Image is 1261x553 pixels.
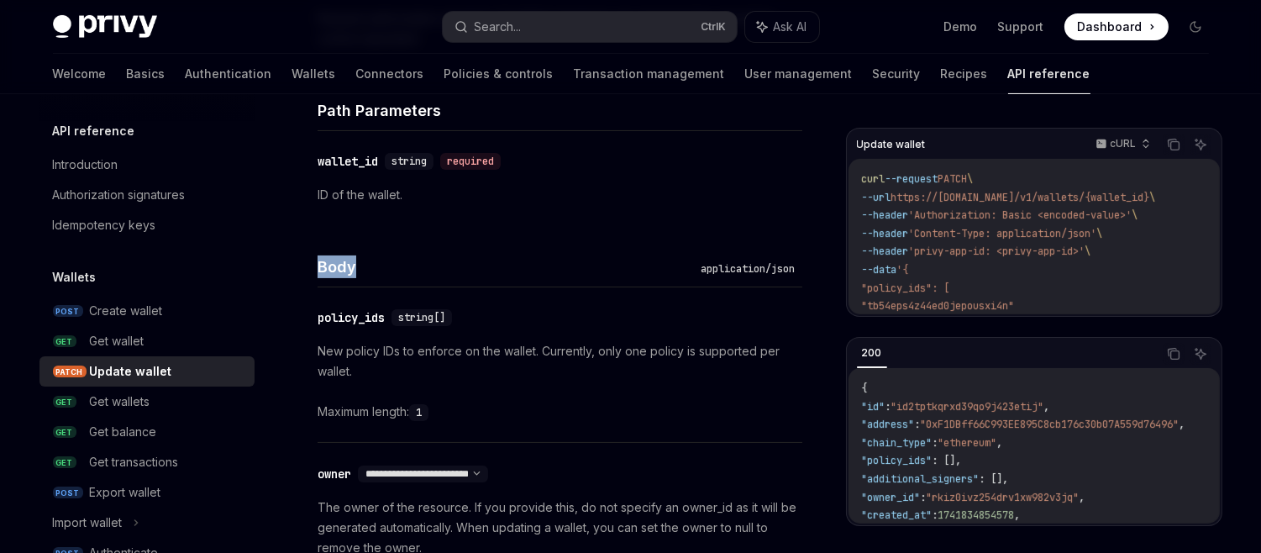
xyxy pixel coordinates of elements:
[857,343,887,363] div: 200
[862,436,933,450] span: "chain_type"
[915,418,921,431] span: :
[39,447,255,477] a: GETGet transactions
[444,54,554,94] a: Policies & controls
[997,436,1003,450] span: ,
[885,172,938,186] span: --request
[53,215,156,235] div: Idempotency keys
[980,472,1009,486] span: : [],
[1085,245,1091,258] span: \
[695,261,802,277] div: application/json
[90,392,150,412] div: Get wallets
[862,245,909,258] span: --header
[862,400,885,413] span: "id"
[318,185,802,205] p: ID of the wallet.
[862,454,933,467] span: "policy_ids"
[862,227,909,240] span: --header
[292,54,336,94] a: Wallets
[53,185,186,205] div: Authorization signatures
[862,172,885,186] span: curl
[941,54,988,94] a: Recipes
[862,191,891,204] span: --url
[90,422,157,442] div: Get balance
[53,487,83,499] span: POST
[39,387,255,417] a: GETGet wallets
[1086,130,1158,159] button: cURL
[933,436,938,450] span: :
[318,99,802,122] h4: Path Parameters
[53,335,76,348] span: GET
[1163,343,1185,365] button: Copy the contents from the code block
[53,305,83,318] span: POST
[938,172,968,186] span: PATCH
[391,155,427,168] span: string
[933,508,938,522] span: :
[1132,208,1138,222] span: \
[927,491,1080,504] span: "rkiz0ivz254drv1xw982v3jq"
[862,472,980,486] span: "additional_signers"
[921,418,1180,431] span: "0xF1DBff66C993EE895C8cb176c30b07A559d76496"
[921,491,927,504] span: :
[53,396,76,408] span: GET
[862,508,933,522] span: "created_at"
[1190,134,1211,155] button: Ask AI
[186,54,272,94] a: Authentication
[39,356,255,387] a: PATCHUpdate wallet
[318,309,385,326] div: policy_ids
[90,482,161,503] div: Export wallet
[862,299,1015,313] span: "tb54eps4z44ed0jepousxi4n"
[39,326,255,356] a: GETGet wallet
[1064,13,1169,40] a: Dashboard
[857,138,926,151] span: Update wallet
[862,418,915,431] span: "address"
[862,282,950,295] span: "policy_ids": [
[1078,18,1143,35] span: Dashboard
[909,208,1132,222] span: 'Authorization: Basic <encoded-value>'
[127,54,166,94] a: Basics
[1111,137,1137,150] p: cURL
[39,296,255,326] a: POSTCreate wallet
[318,466,351,482] div: owner
[862,491,921,504] span: "owner_id"
[440,153,501,170] div: required
[1150,191,1156,204] span: \
[398,311,445,324] span: string[]
[701,20,727,34] span: Ctrl K
[968,172,974,186] span: \
[39,150,255,180] a: Introduction
[39,477,255,508] a: POSTExport wallet
[873,54,921,94] a: Security
[53,121,135,141] h5: API reference
[1182,13,1209,40] button: Toggle dark mode
[862,382,868,395] span: {
[862,263,897,276] span: --data
[53,15,157,39] img: dark logo
[318,402,802,422] div: Maximum length:
[53,54,107,94] a: Welcome
[53,155,118,175] div: Introduction
[318,341,802,382] p: New policy IDs to enforce on the wallet. Currently, only one policy is supported per wallet.
[53,456,76,469] span: GET
[475,17,522,37] div: Search...
[53,513,123,533] div: Import wallet
[891,400,1044,413] span: "id2tptkqrxd39qo9j423etij"
[944,18,978,35] a: Demo
[909,227,1097,240] span: 'Content-Type: application/json'
[933,454,962,467] span: : [],
[39,210,255,240] a: Idempotency keys
[1190,343,1211,365] button: Ask AI
[885,400,891,413] span: :
[443,12,737,42] button: Search...CtrlK
[1180,418,1185,431] span: ,
[90,452,179,472] div: Get transactions
[774,18,807,35] span: Ask AI
[1044,400,1050,413] span: ,
[938,436,997,450] span: "ethereum"
[1097,227,1103,240] span: \
[53,366,87,378] span: PATCH
[1015,508,1021,522] span: ,
[1163,134,1185,155] button: Copy the contents from the code block
[998,18,1044,35] a: Support
[745,54,853,94] a: User management
[862,208,909,222] span: --header
[574,54,725,94] a: Transaction management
